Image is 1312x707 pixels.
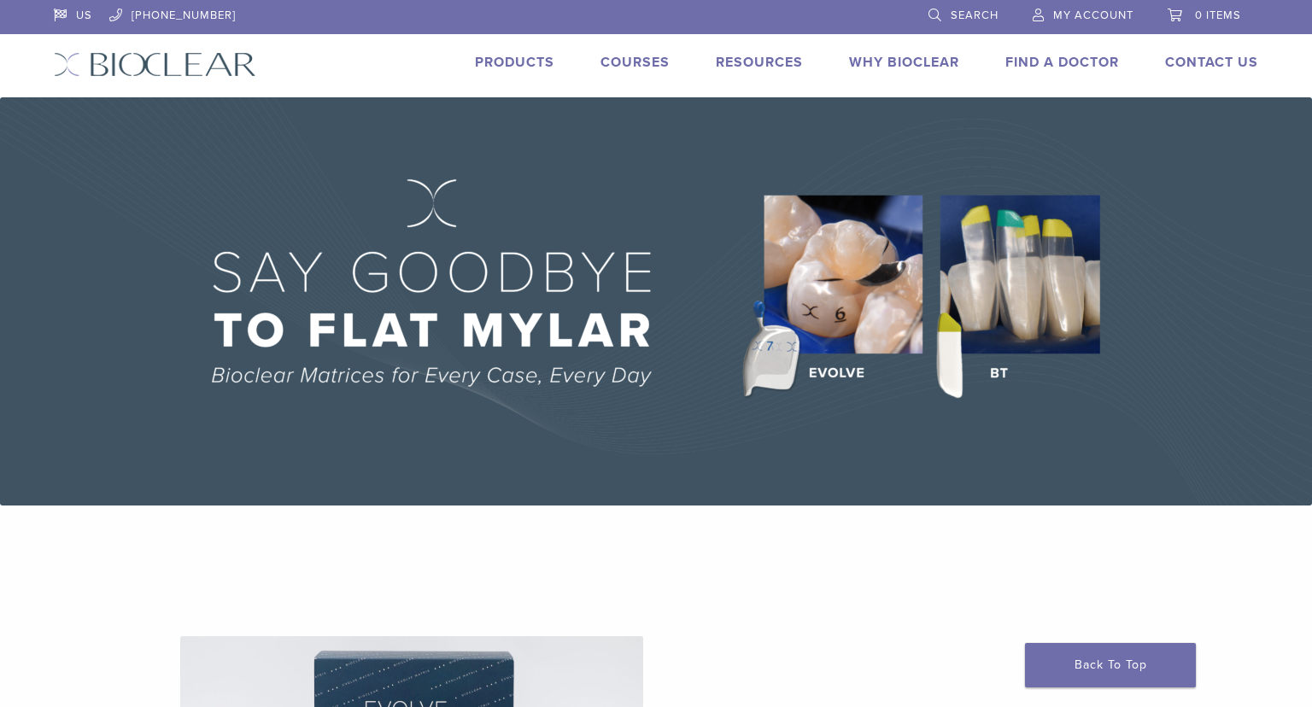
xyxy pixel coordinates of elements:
[475,54,554,71] a: Products
[1053,9,1133,22] span: My Account
[54,52,256,77] img: Bioclear
[600,54,670,71] a: Courses
[1165,54,1258,71] a: Contact Us
[849,54,959,71] a: Why Bioclear
[1025,643,1196,687] a: Back To Top
[1005,54,1119,71] a: Find A Doctor
[716,54,803,71] a: Resources
[951,9,999,22] span: Search
[1195,9,1241,22] span: 0 items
